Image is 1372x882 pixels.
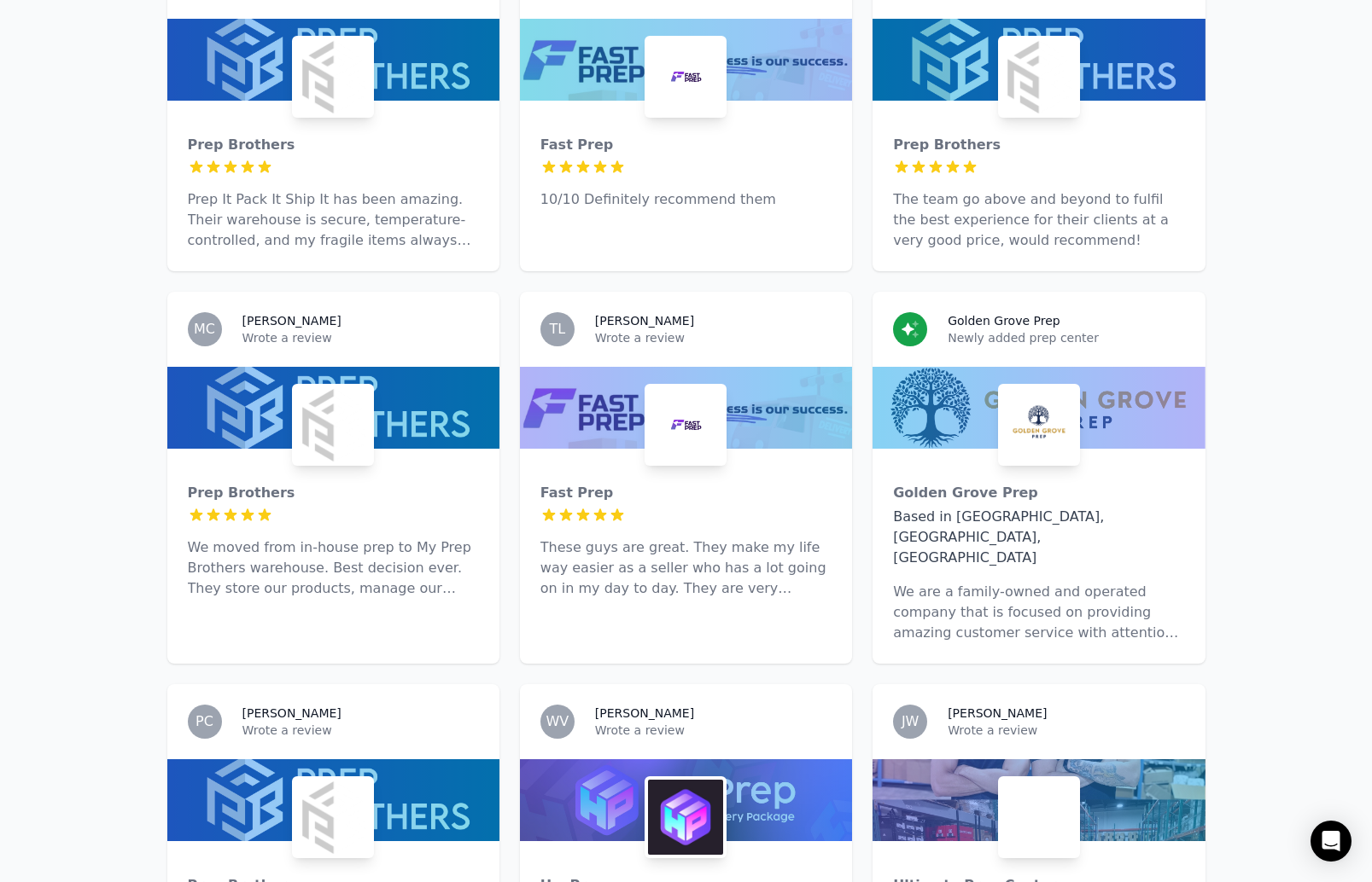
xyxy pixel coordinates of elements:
[902,715,920,728] span: JW
[540,189,832,210] p: 10/10 Definitely recommend them
[1001,780,1077,855] img: Ultimate Prep Center
[242,329,479,346] p: Wrote a review
[1311,821,1352,862] div: Open Intercom Messenger
[948,722,1184,739] p: Wrote a review
[648,39,723,114] img: Fast Prep
[242,312,342,329] h3: [PERSON_NAME]
[893,189,1184,251] p: The team go above and beyond to fulfil the best experience for their clients at a very good price...
[948,312,1060,329] h3: Golden Grove Prep
[648,780,723,855] img: HexPrep
[540,483,832,503] div: Fast Prep
[648,387,723,462] img: Fast Prep
[540,135,832,155] div: Fast Prep
[242,705,342,722] h3: [PERSON_NAME]
[595,329,832,346] p: Wrote a review
[549,322,565,336] span: TL
[595,312,694,329] h3: [PERSON_NAME]
[893,483,1184,503] div: Golden Grove Prep
[595,722,832,739] p: Wrote a review
[167,292,499,664] a: MC[PERSON_NAME]Wrote a reviewPrep BrothersPrep BrothersWe moved from in-house prep to My Prep Bro...
[948,329,1184,346] p: Newly added prep center
[188,189,479,251] p: Prep It Pack It Ship It has been amazing. Their warehouse is secure, temperature-controlled, and ...
[295,780,371,855] img: Prep Brothers
[295,39,371,114] img: Prep Brothers
[873,292,1205,664] a: Golden Grove PrepNewly added prep centerGolden Grove PrepGolden Grove PrepBased in [GEOGRAPHIC_DA...
[196,715,213,728] span: PC
[948,705,1047,722] h3: [PERSON_NAME]
[893,135,1184,155] div: Prep Brothers
[540,537,832,599] p: These guys are great. They make my life way easier as a seller who has a lot going on in my day t...
[893,507,1184,568] div: Based in [GEOGRAPHIC_DATA], [GEOGRAPHIC_DATA], [GEOGRAPHIC_DATA]
[188,135,479,155] div: Prep Brothers
[188,537,479,599] p: We moved from in-house prep to My Prep Brothers warehouse. Best decision ever. They store our pro...
[546,715,569,728] span: WV
[194,322,215,336] span: MC
[1001,387,1077,462] img: Golden Grove Prep
[295,387,371,462] img: Prep Brothers
[893,582,1184,643] p: We are a family-owned and operated company that is focused on providing amazing customer service ...
[595,705,694,722] h3: [PERSON_NAME]
[242,722,479,739] p: Wrote a review
[520,292,852,664] a: TL[PERSON_NAME]Wrote a reviewFast PrepFast PrepThese guys are great. They make my life way easier...
[1001,39,1077,114] img: Prep Brothers
[188,483,479,503] div: Prep Brothers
